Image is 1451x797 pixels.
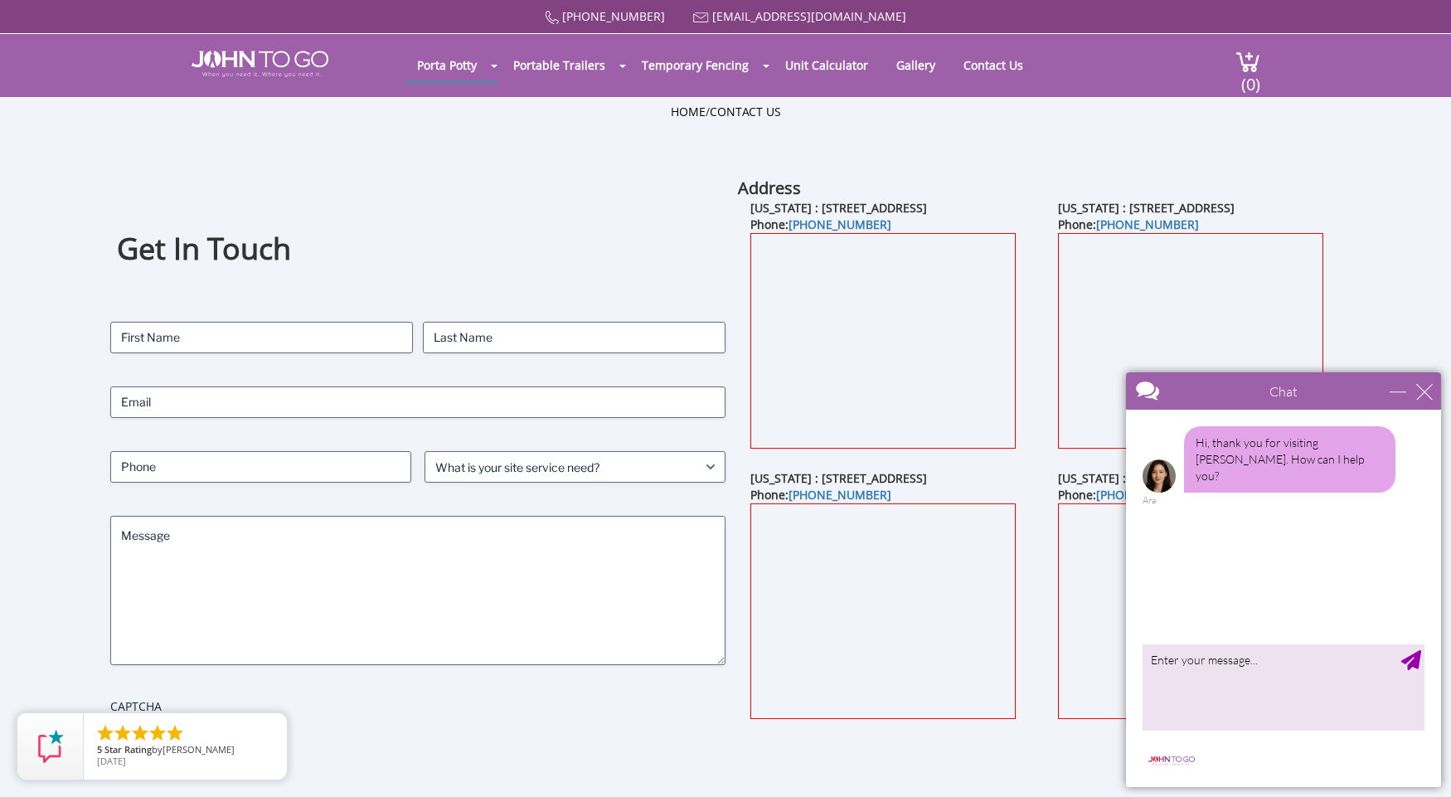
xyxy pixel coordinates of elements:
h1: Get In Touch [117,229,720,270]
span: 5 [97,743,102,756]
span: by [97,745,274,756]
b: Phone: [750,216,891,232]
img: JOHN to go [192,51,328,77]
a: [PHONE_NUMBER] [1096,487,1199,503]
label: CAPTCHA [110,698,725,715]
a: Home [671,104,706,119]
a: Porta Potty [405,49,489,81]
li:  [95,723,115,743]
ul: / [671,104,781,120]
b: [US_STATE] : [STREET_ADDRESS] [750,470,927,486]
input: First Name [110,322,413,353]
iframe: Live Chat Box [1116,362,1451,797]
b: [US_STATE] : [STREET_ADDRESS] [750,200,927,216]
a: Contact Us [710,104,781,119]
a: Portable Trailers [501,49,618,81]
img: cart a [1235,51,1260,73]
b: Phone: [1058,487,1199,503]
b: [US_STATE] : [STREET_ADDRESS][US_STATE] [1058,470,1296,486]
img: Mail [693,12,709,23]
a: Temporary Fencing [629,49,761,81]
li:  [148,723,167,743]
span: Star Rating [104,743,152,756]
li:  [165,723,185,743]
a: Contact Us [951,49,1036,81]
a: Unit Calculator [773,49,881,81]
b: Phone: [1058,216,1199,232]
span: (0) [1240,60,1260,95]
input: Email [110,386,725,418]
input: Last Name [423,322,725,353]
a: [PHONE_NUMBER] [1096,216,1199,232]
b: Address [738,177,801,199]
a: [PHONE_NUMBER] [789,216,891,232]
img: Review Rating [34,730,67,763]
a: [PHONE_NUMBER] [789,487,891,503]
span: [PERSON_NAME] [163,743,235,756]
li:  [130,723,150,743]
span: [DATE] [97,755,126,767]
b: Phone: [750,487,891,503]
a: [EMAIL_ADDRESS][DOMAIN_NAME] [712,8,906,24]
input: Phone [110,451,411,483]
li:  [113,723,133,743]
b: [US_STATE] : [STREET_ADDRESS] [1058,200,1235,216]
img: Call [545,11,559,25]
a: [PHONE_NUMBER] [562,8,665,24]
a: Gallery [884,49,948,81]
